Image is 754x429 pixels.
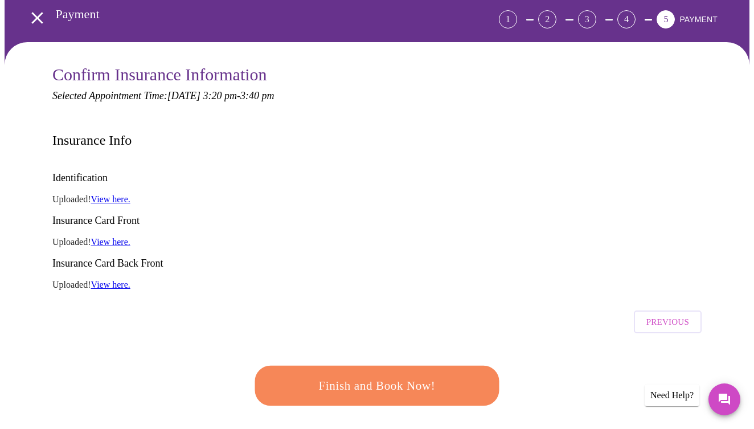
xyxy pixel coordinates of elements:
p: Uploaded! [52,194,702,205]
span: Finish and Book Now! [272,375,482,397]
em: Selected Appointment Time: [DATE] 3:20 pm - 3:40 pm [52,90,274,101]
div: 5 [657,10,675,28]
h3: Insurance Card Front [52,215,702,227]
div: 1 [499,10,517,28]
a: View here. [91,237,130,247]
div: 4 [617,10,636,28]
h3: Insurance Info [52,133,132,148]
button: Finish and Book Now! [255,366,499,406]
span: PAYMENT [679,15,718,24]
p: Uploaded! [52,280,702,290]
h3: Confirm Insurance Information [52,65,702,84]
a: View here. [91,194,130,204]
a: View here. [91,280,130,289]
p: Uploaded! [52,237,702,247]
h3: Payment [56,7,436,22]
span: Previous [646,314,689,329]
h3: Identification [52,172,702,184]
button: Previous [634,310,702,333]
button: open drawer [21,1,54,35]
h3: Insurance Card Back Front [52,258,702,269]
div: 2 [538,10,556,28]
div: 3 [578,10,596,28]
button: Messages [708,383,740,415]
div: Need Help? [645,385,699,406]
